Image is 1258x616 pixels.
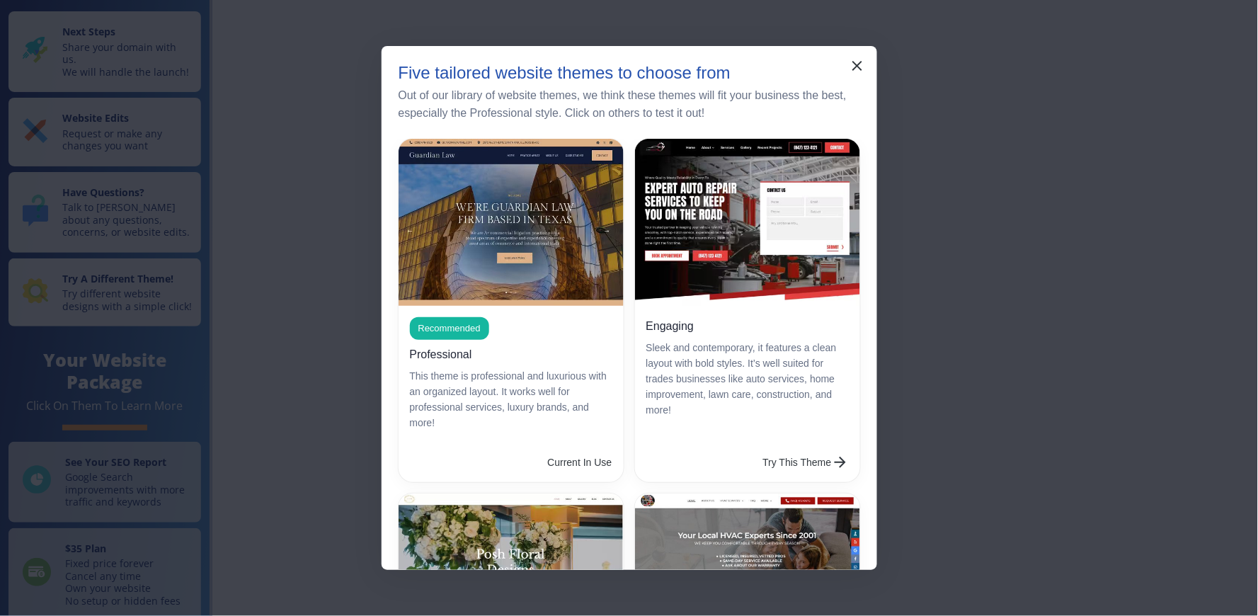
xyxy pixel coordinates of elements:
h6: Out of our library of website themes, we think these themes will fit your business the best, espe... [399,86,860,122]
span: Recommended [410,321,489,336]
h5: Five tailored website themes to choose from [399,63,731,84]
p: This theme is professional and luxurious with an organized layout. It works well for professional... [410,369,612,431]
h6: Professional [410,346,472,363]
h6: Engaging [646,317,694,335]
button: Engaging ThemeEngagingSleek and contemporary, it features a clean layout with bold styles. It’s w... [757,448,854,477]
p: Sleek and contemporary, it features a clean layout with bold styles. It’s well suited for trades ... [646,341,849,418]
